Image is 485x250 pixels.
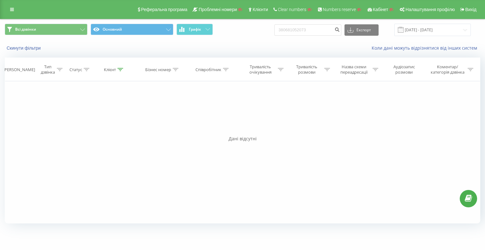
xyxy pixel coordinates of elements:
a: Коли дані можуть відрізнятися вiд інших систем [372,45,480,51]
div: Дані відсутні [5,136,480,142]
span: Кабінет [373,7,388,12]
button: Графік [177,24,213,35]
span: Проблемні номери [199,7,237,12]
div: Клієнт [104,67,116,72]
button: Основний [91,24,173,35]
div: Назва схеми переадресації [337,64,371,75]
div: Тип дзвінка [40,64,55,75]
div: Статус [69,67,82,72]
span: Всі дзвінки [15,27,36,32]
div: Бізнес номер [145,67,171,72]
button: Експорт [344,24,379,36]
button: Скинути фільтри [5,45,44,51]
div: [PERSON_NAME] [3,67,35,72]
div: Коментар/категорія дзвінка [429,64,466,75]
div: Тривалість очікування [244,64,276,75]
span: Numbers reserve [323,7,356,12]
span: Клієнти [253,7,268,12]
div: Співробітник [195,67,221,72]
button: Всі дзвінки [5,24,87,35]
div: Аудіозапис розмови [386,64,423,75]
span: Реферальна програма [141,7,188,12]
span: Графік [189,27,201,32]
span: Вихід [465,7,476,12]
span: Clear numbers [278,7,306,12]
span: Налаштування профілю [405,7,455,12]
input: Пошук за номером [274,24,341,36]
div: Тривалість розмови [291,64,323,75]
